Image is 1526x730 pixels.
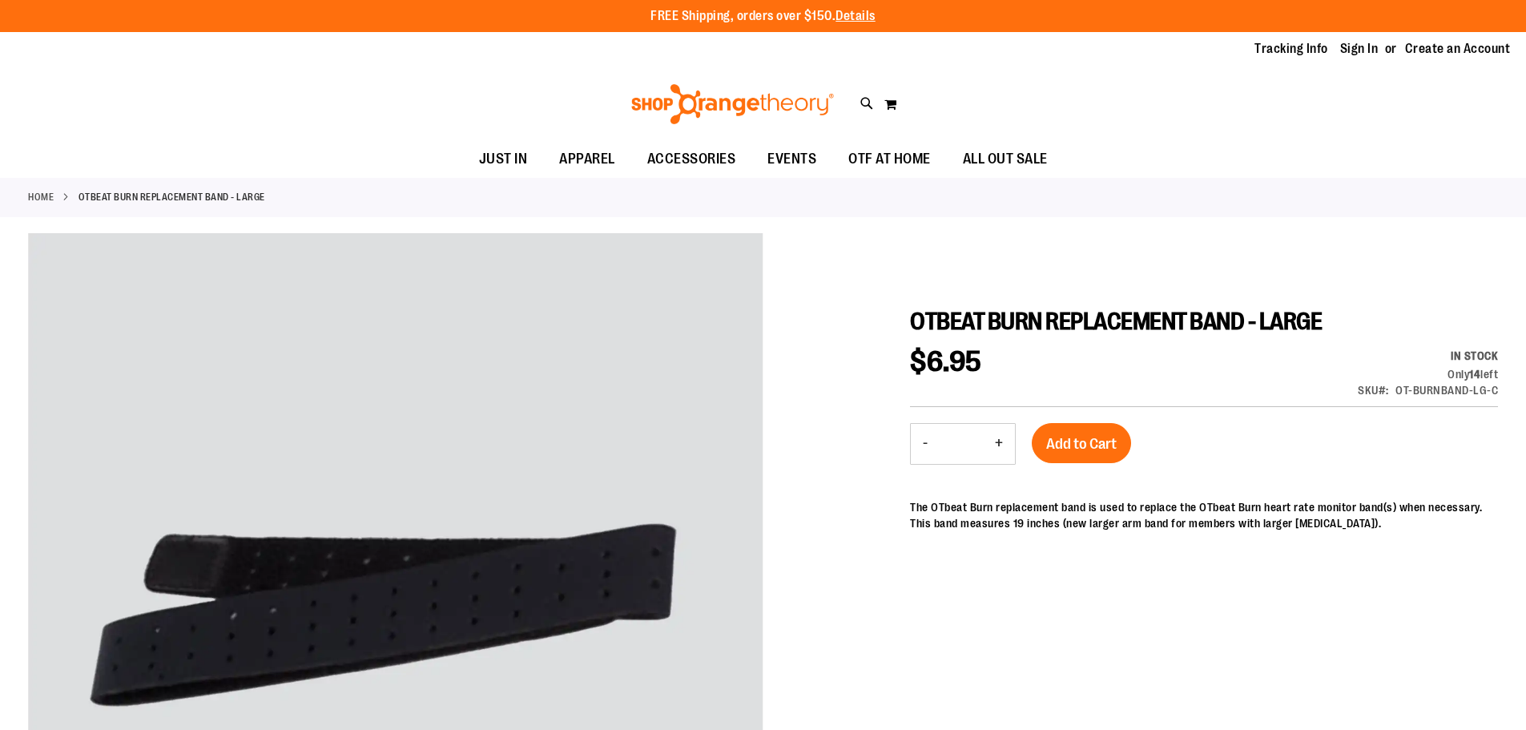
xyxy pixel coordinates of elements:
[1340,40,1379,58] a: Sign In
[910,499,1498,531] p: The OTbeat Burn replacement band is used to replace the OTbeat Burn heart rate monitor band(s) wh...
[910,345,982,378] span: $6.95
[1254,40,1328,58] a: Tracking Info
[479,141,528,177] span: JUST IN
[1405,40,1511,58] a: Create an Account
[1032,423,1131,463] button: Add to Cart
[767,141,816,177] span: EVENTS
[963,141,1048,177] span: ALL OUT SALE
[910,308,1322,335] span: OTBEAT BURN REPLACEMENT BAND - LARGE
[1451,349,1498,362] span: In stock
[629,84,836,124] img: Shop Orangetheory
[647,141,736,177] span: ACCESSORIES
[835,9,876,23] a: Details
[848,141,931,177] span: OTF AT HOME
[79,190,265,204] strong: OTBEAT BURN REPLACEMENT BAND - LARGE
[1395,382,1498,398] div: OT-BURNBAND-LG-C
[1046,435,1117,453] span: Add to Cart
[1358,384,1389,397] strong: SKU
[983,424,1015,464] button: Increase product quantity
[911,424,940,464] button: Decrease product quantity
[650,7,876,26] p: FREE Shipping, orders over $150.
[28,190,54,204] a: Home
[940,425,983,463] input: Product quantity
[1469,368,1480,381] strong: 14
[1358,348,1498,364] div: Availability
[1358,366,1498,382] div: Only 14 left
[559,141,615,177] span: APPAREL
